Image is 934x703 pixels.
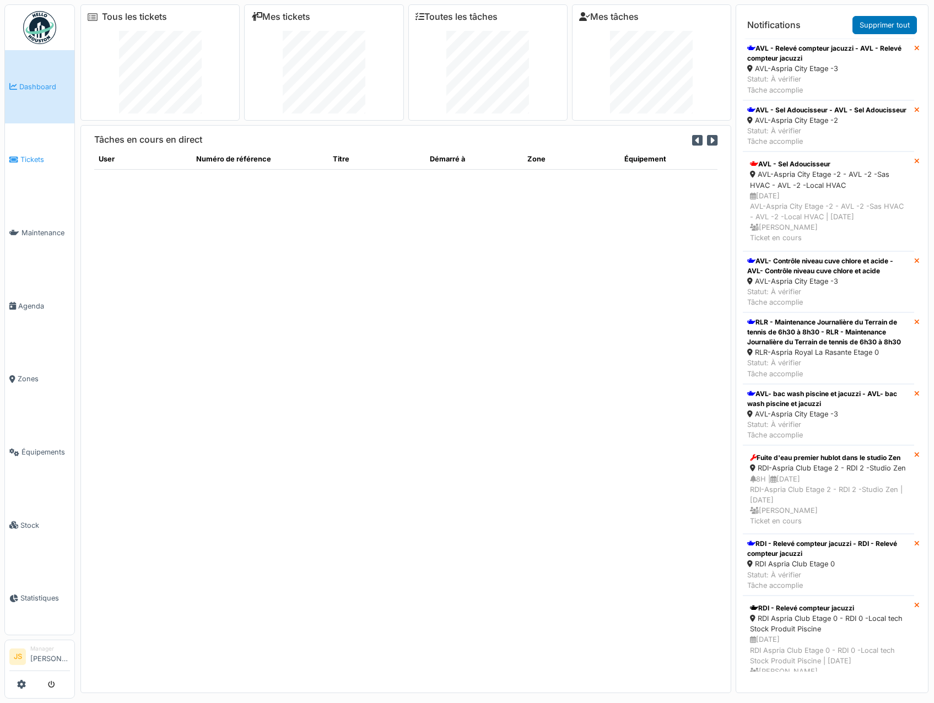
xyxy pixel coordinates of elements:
div: AVL - Sel Adoucisseur [750,159,907,169]
div: AVL-Aspria City Etage -3 [747,409,910,419]
a: AVL- bac wash piscine et jacuzzi - AVL- bac wash piscine et jacuzzi AVL-Aspria City Etage -3 Stat... [743,384,914,446]
li: JS [9,648,26,665]
a: AVL- Contrôle niveau cuve chlore et acide - AVL- Contrôle niveau cuve chlore et acide AVL-Aspria ... [743,251,914,313]
div: Statut: À vérifier Tâche accomplie [747,74,910,95]
span: Dashboard [19,82,70,92]
div: RDI Aspria Club Etage 0 [747,559,910,569]
div: [DATE] RDI Aspria Club Etage 0 - RDI 0 -Local tech Stock Produit Piscine | [DATE] [PERSON_NAME] T... [750,634,907,687]
div: RDI-Aspria Club Etage 2 - RDI 2 -Studio Zen [750,463,907,473]
a: Mes tâches [579,12,639,22]
th: Titre [328,149,426,169]
a: JS Manager[PERSON_NAME] [9,645,70,671]
span: Statistiques [20,593,70,603]
div: Manager [30,645,70,653]
div: RLR - Maintenance Journalière du Terrain de tennis de 6h30 à 8h30 - RLR - Maintenance Journalière... [747,317,910,347]
div: RDI - Relevé compteur jacuzzi [750,603,907,613]
a: Tous les tickets [102,12,167,22]
a: Maintenance [5,196,74,269]
a: Toutes les tâches [415,12,498,22]
span: Maintenance [21,228,70,238]
div: AVL-Aspria City Etage -2 [747,115,906,126]
div: AVL- Contrôle niveau cuve chlore et acide - AVL- Contrôle niveau cuve chlore et acide [747,256,910,276]
a: Fuite d'eau premier hublot dans le studio Zen RDI-Aspria Club Etage 2 - RDI 2 -Studio Zen 8H |[DA... [743,445,914,534]
a: Tickets [5,123,74,197]
a: AVL - Sel Adoucisseur AVL-Aspria City Etage -2 - AVL -2 -Sas HVAC - AVL -2 -Local HVAC [DATE]AVL-... [743,152,914,251]
a: Équipements [5,415,74,489]
a: Mes tickets [251,12,310,22]
div: [DATE] AVL-Aspria City Etage -2 - AVL -2 -Sas HVAC - AVL -2 -Local HVAC | [DATE] [PERSON_NAME] Ti... [750,191,907,244]
a: Agenda [5,269,74,343]
div: AVL-Aspria City Etage -2 - AVL -2 -Sas HVAC - AVL -2 -Local HVAC [750,169,907,190]
a: Supprimer tout [852,16,917,34]
div: RDI Aspria Club Etage 0 - RDI 0 -Local tech Stock Produit Piscine [750,613,907,634]
a: Dashboard [5,50,74,123]
span: Zones [18,374,70,384]
div: Statut: À vérifier Tâche accomplie [747,286,910,307]
div: 8H | [DATE] RDI-Aspria Club Etage 2 - RDI 2 -Studio Zen | [DATE] [PERSON_NAME] Ticket en cours [750,474,907,527]
div: AVL- bac wash piscine et jacuzzi - AVL- bac wash piscine et jacuzzi [747,389,910,409]
th: Numéro de référence [192,149,328,169]
span: translation missing: fr.shared.user [99,155,115,163]
div: AVL-Aspria City Etage -3 [747,63,910,74]
span: Stock [20,520,70,531]
a: RDI - Relevé compteur jacuzzi RDI Aspria Club Etage 0 - RDI 0 -Local tech Stock Produit Piscine [... [743,596,914,695]
img: Badge_color-CXgf-gQk.svg [23,11,56,44]
div: Statut: À vérifier Tâche accomplie [747,419,910,440]
div: Statut: À vérifier Tâche accomplie [747,358,910,378]
span: Équipements [21,447,70,457]
a: RLR - Maintenance Journalière du Terrain de tennis de 6h30 à 8h30 - RLR - Maintenance Journalière... [743,312,914,384]
a: AVL - Sel Adoucisseur - AVL - Sel Adoucisseur AVL-Aspria City Etage -2 Statut: À vérifierTâche ac... [743,100,914,152]
th: Démarré à [425,149,523,169]
a: Zones [5,343,74,416]
a: RDI - Relevé compteur jacuzzi - RDI - Relevé compteur jacuzzi RDI Aspria Club Etage 0 Statut: À v... [743,534,914,596]
th: Équipement [620,149,717,169]
div: RLR-Aspria Royal La Rasante Etage 0 [747,347,910,358]
div: AVL-Aspria City Etage -3 [747,276,910,286]
a: Statistiques [5,562,74,635]
li: [PERSON_NAME] [30,645,70,668]
th: Zone [523,149,620,169]
div: Statut: À vérifier Tâche accomplie [747,126,906,147]
div: AVL - Relevé compteur jacuzzi - AVL - Relevé compteur jacuzzi [747,44,910,63]
span: Agenda [18,301,70,311]
div: Fuite d'eau premier hublot dans le studio Zen [750,453,907,463]
a: AVL - Relevé compteur jacuzzi - AVL - Relevé compteur jacuzzi AVL-Aspria City Etage -3 Statut: À ... [743,39,914,100]
h6: Tâches en cours en direct [94,134,202,145]
h6: Notifications [747,20,801,30]
div: RDI - Relevé compteur jacuzzi - RDI - Relevé compteur jacuzzi [747,539,910,559]
a: Stock [5,489,74,562]
span: Tickets [20,154,70,165]
div: AVL - Sel Adoucisseur - AVL - Sel Adoucisseur [747,105,906,115]
div: Statut: À vérifier Tâche accomplie [747,570,910,591]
